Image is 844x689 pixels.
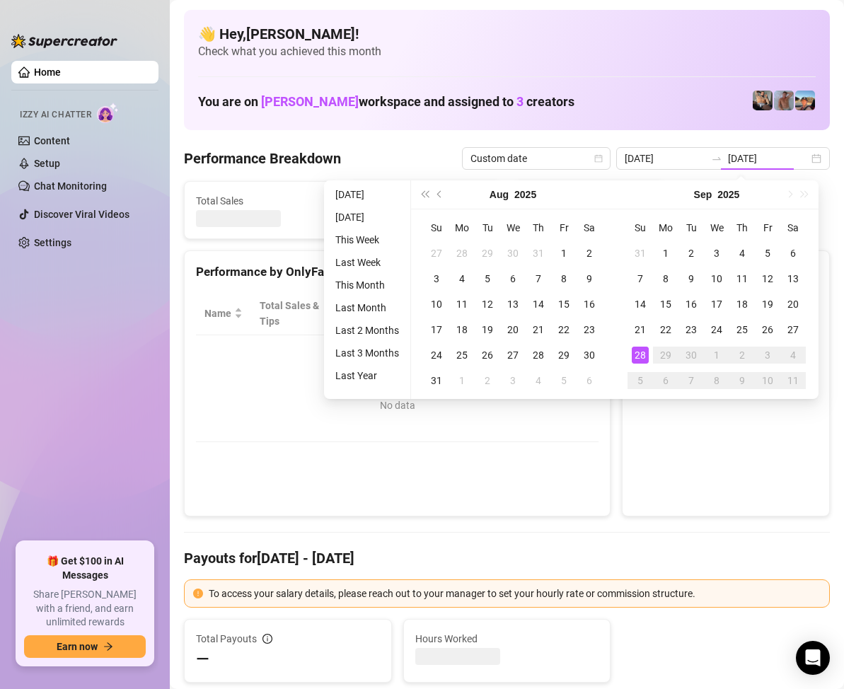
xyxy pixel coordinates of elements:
img: George [753,91,773,110]
th: Sales / Hour [432,292,504,335]
span: info-circle [262,634,272,644]
span: Total Sales & Tips [260,298,320,329]
input: Start date [625,151,705,166]
img: Joey [774,91,794,110]
span: Check what you achieved this month [198,44,816,59]
span: Active Chats [360,193,489,209]
th: Total Sales & Tips [251,292,340,335]
th: Name [196,292,251,335]
th: Chat Conversion [505,292,599,335]
span: Name [204,306,231,321]
span: arrow-right [103,642,113,652]
span: exclamation-circle [193,589,203,598]
img: Zach [795,91,815,110]
h4: 👋 Hey, [PERSON_NAME] ! [198,24,816,44]
span: — [196,648,209,671]
div: Sales by OnlyFans Creator [634,262,818,282]
a: Chat Monitoring [34,180,107,192]
span: Total Sales [196,193,325,209]
a: Home [34,66,61,78]
span: to [711,153,722,164]
a: Content [34,135,70,146]
button: Earn nowarrow-right [24,635,146,658]
div: Est. Hours Worked [349,298,413,329]
div: Open Intercom Messenger [796,641,830,675]
h1: You are on workspace and assigned to creators [198,94,574,110]
span: calendar [594,154,603,163]
span: 3 [516,94,524,109]
a: Discover Viral Videos [34,209,129,220]
span: swap-right [711,153,722,164]
span: Custom date [470,148,602,169]
span: 🎁 Get $100 in AI Messages [24,555,146,582]
span: Total Payouts [196,631,257,647]
span: Earn now [57,641,98,652]
span: [PERSON_NAME] [261,94,359,109]
a: Settings [34,237,71,248]
span: Sales / Hour [441,298,485,329]
div: Performance by OnlyFans Creator [196,262,599,282]
div: To access your salary details, please reach out to your manager to set your hourly rate or commis... [209,586,821,601]
img: logo-BBDzfeDw.svg [11,34,117,48]
img: AI Chatter [97,103,119,123]
span: Chat Conversion [514,298,579,329]
div: No data [210,398,584,413]
a: Setup [34,158,60,169]
span: Share [PERSON_NAME] with a friend, and earn unlimited rewards [24,588,146,630]
h4: Payouts for [DATE] - [DATE] [184,548,830,568]
input: End date [728,151,809,166]
span: Izzy AI Chatter [20,108,91,122]
span: Hours Worked [415,631,599,647]
span: Messages Sent [525,193,654,209]
h4: Performance Breakdown [184,149,341,168]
